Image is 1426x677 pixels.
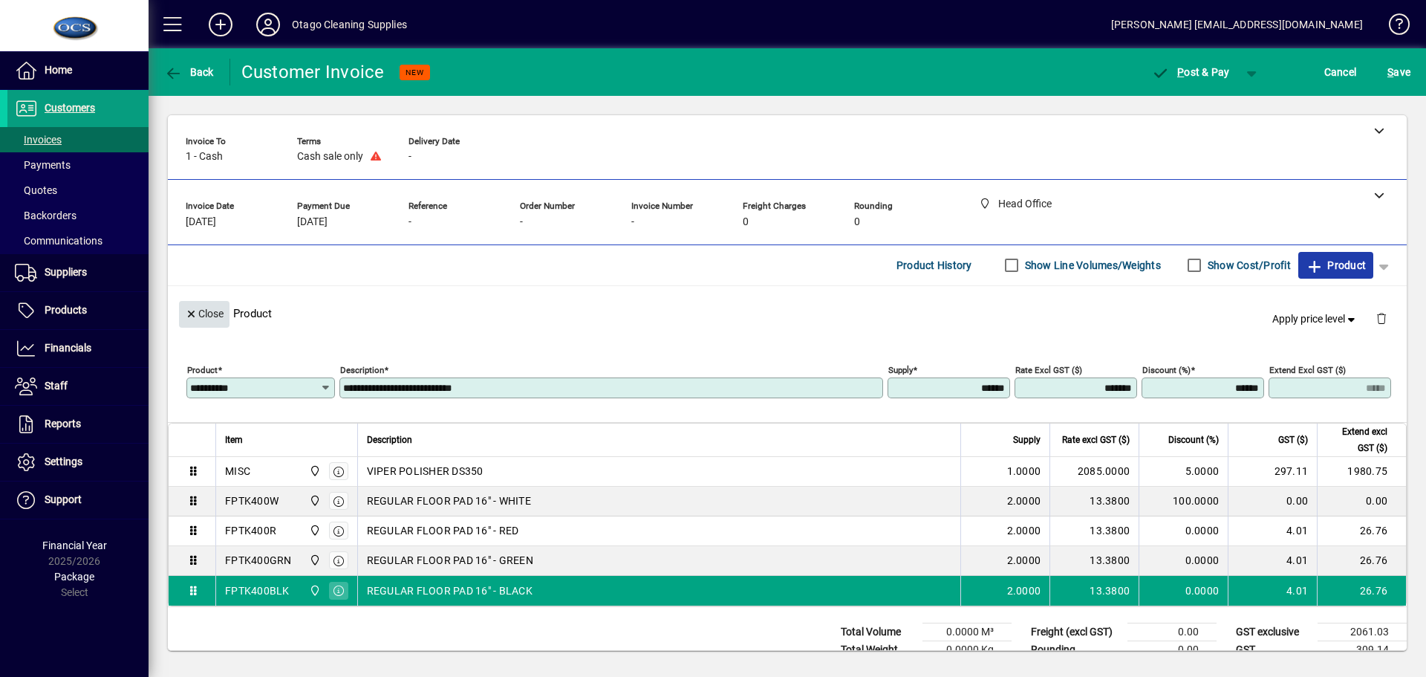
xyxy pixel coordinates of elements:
td: Total Volume [833,623,922,641]
span: VIPER POLISHER DS350 [367,464,484,479]
div: Otago Cleaning Supplies [292,13,407,36]
td: GST [1228,641,1318,658]
td: 0.00 [1228,487,1317,516]
span: REGULAR FLOOR PAD 16" - WHITE [367,493,531,508]
span: 0 [743,216,749,228]
button: Close [179,301,229,328]
span: NEW [406,68,424,77]
span: 1.0000 [1007,464,1041,479]
a: Knowledge Base [1378,3,1407,51]
app-page-header-button: Back [149,59,230,85]
button: Profile [244,11,292,38]
span: Head Office [305,583,322,599]
button: Product [1298,252,1373,279]
span: Quotes [15,184,57,196]
td: 0.00 [1127,623,1217,641]
span: REGULAR FLOOR PAD 16" - RED [367,523,519,538]
span: Apply price level [1272,311,1358,327]
span: Home [45,64,72,76]
span: 1 - Cash [186,151,223,163]
span: Back [164,66,214,78]
td: GST exclusive [1228,623,1318,641]
span: Financial Year [42,540,107,551]
span: Staff [45,380,68,392]
div: 2085.0000 [1059,464,1130,479]
td: 2061.03 [1318,623,1407,641]
td: 4.01 [1228,516,1317,546]
span: P [1177,66,1184,78]
button: Apply price level [1266,305,1364,332]
button: Back [160,59,218,85]
a: Communications [7,228,149,253]
td: 0.0000 M³ [922,623,1012,641]
span: Invoices [15,134,62,146]
span: Financials [45,342,91,354]
button: Product History [891,252,978,279]
span: REGULAR FLOOR PAD 16" - BLACK [367,583,533,598]
td: 0.00 [1317,487,1406,516]
span: Customers [45,102,95,114]
span: - [520,216,523,228]
td: 297.11 [1228,457,1317,487]
button: Post & Pay [1145,59,1237,85]
div: 13.3800 [1059,583,1130,598]
div: [PERSON_NAME] [EMAIL_ADDRESS][DOMAIN_NAME] [1111,13,1363,36]
td: 309.14 [1318,641,1407,658]
mat-label: Rate excl GST ($) [1015,364,1082,375]
a: Invoices [7,127,149,152]
span: Products [45,304,87,316]
span: ost & Pay [1152,66,1230,78]
a: Suppliers [7,254,149,291]
span: Supply [1013,432,1041,448]
a: Quotes [7,178,149,203]
a: Payments [7,152,149,178]
a: Settings [7,444,149,481]
span: 0 [854,216,860,228]
span: Head Office [305,522,322,539]
span: S [1387,66,1393,78]
td: 4.01 [1228,576,1317,606]
td: 26.76 [1317,546,1406,576]
td: 1980.75 [1317,457,1406,487]
a: Financials [7,330,149,367]
td: 5.0000 [1139,457,1228,487]
td: 100.0000 [1139,487,1228,516]
mat-label: Supply [888,364,913,375]
span: Settings [45,456,82,467]
div: 13.3800 [1059,523,1130,538]
button: Save [1384,59,1414,85]
span: Payments [15,159,71,171]
div: FPTK400R [225,523,276,538]
span: Support [45,493,82,505]
button: Cancel [1321,59,1361,85]
span: Discount (%) [1168,432,1219,448]
mat-label: Discount (%) [1142,364,1191,375]
a: Products [7,292,149,329]
td: 0.0000 [1139,516,1228,546]
a: Support [7,482,149,519]
td: Freight (excl GST) [1023,623,1127,641]
span: [DATE] [186,216,216,228]
td: 0.0000 [1139,576,1228,606]
mat-label: Extend excl GST ($) [1269,364,1346,375]
div: Product [168,286,1407,340]
label: Show Cost/Profit [1205,258,1291,273]
td: Total Weight [833,641,922,658]
a: Backorders [7,203,149,228]
td: 4.01 [1228,546,1317,576]
span: GST ($) [1278,432,1308,448]
span: 2.0000 [1007,583,1041,598]
td: 26.76 [1317,576,1406,606]
span: Head Office [305,463,322,479]
div: 13.3800 [1059,553,1130,568]
td: 0.0000 Kg [922,641,1012,658]
span: Reports [45,418,81,430]
span: Package [54,571,94,583]
span: 2.0000 [1007,523,1041,538]
div: FPTK400W [225,493,279,508]
a: Home [7,52,149,89]
span: - [408,216,411,228]
span: Cash sale only [297,151,363,163]
span: 2.0000 [1007,493,1041,508]
span: Product History [896,253,972,277]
